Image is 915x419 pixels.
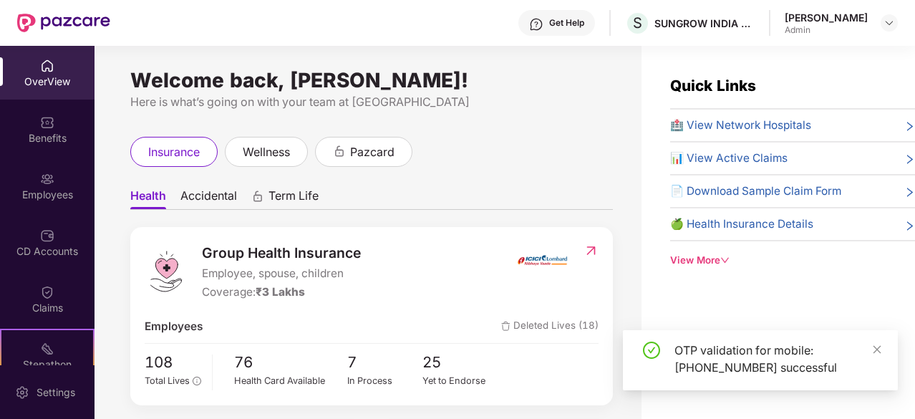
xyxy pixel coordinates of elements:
span: insurance [148,143,200,161]
span: right [904,218,915,233]
img: svg+xml;base64,PHN2ZyBpZD0iQ2xhaW0iIHhtbG5zPSJodHRwOi8vd3d3LnczLm9yZy8yMDAwL3N2ZyIgd2lkdGg9IjIwIi... [40,285,54,299]
div: SUNGROW INDIA PRIVATE LIMITED [654,16,755,30]
span: 🍏 Health Insurance Details [670,216,813,233]
span: Quick Links [670,77,756,95]
span: Accidental [180,188,237,209]
img: svg+xml;base64,PHN2ZyB4bWxucz0iaHR0cDovL3d3dy53My5vcmcvMjAwMC9zdmciIHdpZHRoPSIyMSIgaGVpZ2h0PSIyMC... [40,342,54,356]
img: RedirectIcon [584,244,599,258]
span: 108 [145,351,201,375]
div: View More [670,253,915,268]
span: Employee, spouse, children [202,265,361,282]
span: Health [130,188,166,209]
span: ₹3 Lakhs [256,285,305,299]
span: Total Lives [145,375,190,386]
span: 7 [347,351,423,375]
span: right [904,186,915,200]
div: Get Help [549,17,584,29]
div: [PERSON_NAME] [785,11,868,24]
div: Stepathon [1,357,93,372]
span: Deleted Lives (18) [501,318,599,335]
img: svg+xml;base64,PHN2ZyBpZD0iSG9tZSIgeG1sbnM9Imh0dHA6Ly93d3cudzMub3JnLzIwMDAvc3ZnIiB3aWR0aD0iMjAiIG... [40,59,54,73]
div: In Process [347,374,423,388]
span: down [720,256,730,265]
span: 📊 View Active Claims [670,150,788,167]
img: svg+xml;base64,PHN2ZyBpZD0iQmVuZWZpdHMiIHhtbG5zPSJodHRwOi8vd3d3LnczLm9yZy8yMDAwL3N2ZyIgd2lkdGg9Ij... [40,115,54,130]
div: Yet to Endorse [422,374,498,388]
span: right [904,153,915,167]
img: svg+xml;base64,PHN2ZyBpZD0iSGVscC0zMngzMiIgeG1sbnM9Imh0dHA6Ly93d3cudzMub3JnLzIwMDAvc3ZnIiB3aWR0aD... [529,17,543,32]
span: 📄 Download Sample Claim Form [670,183,841,200]
span: 25 [422,351,498,375]
span: pazcard [350,143,394,161]
span: info-circle [193,377,200,385]
div: Welcome back, [PERSON_NAME]! [130,74,613,86]
img: New Pazcare Logo [17,14,110,32]
span: Group Health Insurance [202,242,361,264]
div: Coverage: [202,284,361,301]
img: svg+xml;base64,PHN2ZyBpZD0iU2V0dGluZy0yMHgyMCIgeG1sbnM9Imh0dHA6Ly93d3cudzMub3JnLzIwMDAvc3ZnIiB3aW... [15,385,29,400]
img: svg+xml;base64,PHN2ZyBpZD0iQ0RfQWNjb3VudHMiIGRhdGEtbmFtZT0iQ0QgQWNjb3VudHMiIHhtbG5zPSJodHRwOi8vd3... [40,228,54,243]
span: 76 [234,351,347,375]
img: svg+xml;base64,PHN2ZyBpZD0iRW1wbG95ZWVzIiB4bWxucz0iaHR0cDovL3d3dy53My5vcmcvMjAwMC9zdmciIHdpZHRoPS... [40,172,54,186]
span: 🏥 View Network Hospitals [670,117,811,134]
span: S [633,14,642,32]
span: Employees [145,318,203,335]
span: wellness [243,143,290,161]
div: animation [251,190,264,203]
img: logo [145,250,188,293]
img: deleteIcon [501,322,510,331]
span: right [904,120,915,134]
img: svg+xml;base64,PHN2ZyBpZD0iRHJvcGRvd24tMzJ4MzIiIHhtbG5zPSJodHRwOi8vd3d3LnczLm9yZy8yMDAwL3N2ZyIgd2... [883,17,895,29]
div: OTP validation for mobile: [PHONE_NUMBER] successful [674,342,881,376]
span: close [872,345,882,355]
div: Here is what’s going on with your team at [GEOGRAPHIC_DATA] [130,93,613,111]
span: check-circle [643,342,660,359]
img: insurerIcon [515,242,569,278]
div: Admin [785,24,868,36]
div: Health Card Available [234,374,347,388]
span: Term Life [268,188,319,209]
div: animation [333,145,346,158]
div: Settings [32,385,79,400]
